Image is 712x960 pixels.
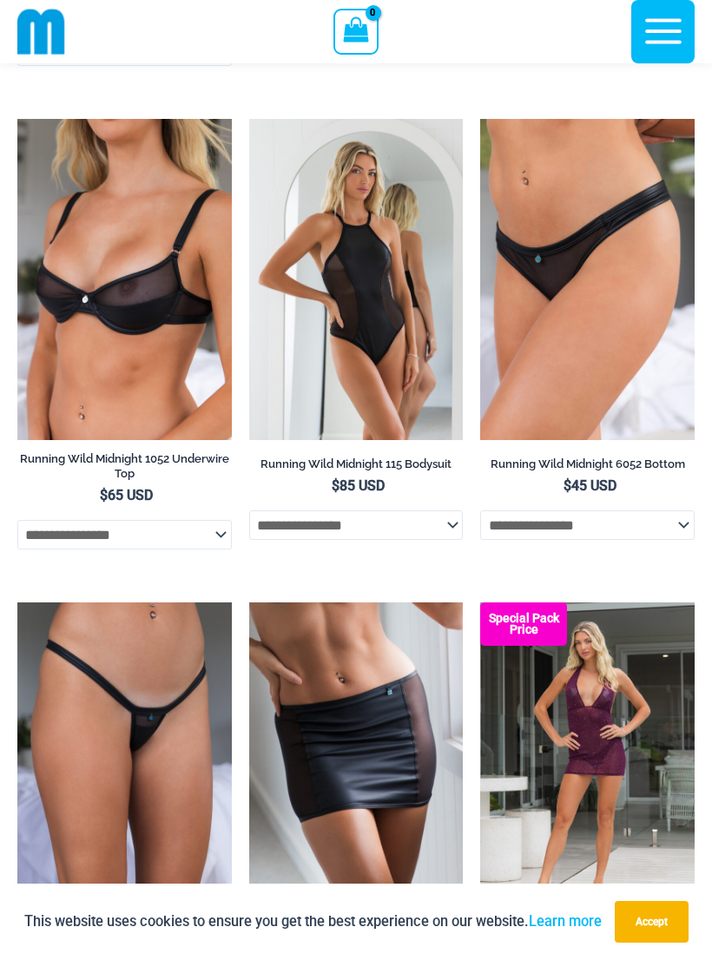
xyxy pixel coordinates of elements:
span: $ [332,477,340,494]
span: $ [564,477,571,494]
bdi: 45 USD [564,477,616,494]
h2: Running Wild Midnight 1052 Underwire Top [17,451,232,481]
a: Running Wild Midnight 6512 Bottom 10Running Wild Midnight 6512 Bottom 2Running Wild Midnight 6512... [17,602,232,924]
img: Running Wild Midnight 1052 Top 01 [17,119,232,440]
img: Running Wild Midnight 6512 Bottom 10 [17,602,232,924]
a: Running Wild Midnight 1052 Top 01Running Wild Midnight 1052 Top 6052 Bottom 06Running Wild Midnig... [17,119,232,440]
a: Echo Berry 5671 Dress 682 Thong 02 Echo Berry 5671 Dress 682 Thong 05Echo Berry 5671 Dress 682 Th... [480,602,695,924]
img: Running Wild Midnight 115 Bodysuit 02 [249,119,464,440]
a: Running Wild Midnight 1052 Underwire Top [17,451,232,487]
bdi: 65 USD [100,487,153,503]
bdi: 85 USD [332,477,385,494]
a: Running Wild Midnight 6052 Bottom [480,457,695,477]
p: This website uses cookies to ensure you get the best experience on our website. [24,910,602,933]
img: Running Wild Midnight 5691 Skirt [249,602,464,924]
a: Running Wild Midnight 115 Bodysuit 02Running Wild Midnight 115 Bodysuit 12Running Wild Midnight 1... [249,119,464,440]
h2: Running Wild Midnight 6052 Bottom [480,457,695,471]
a: Learn more [529,913,602,930]
a: View Shopping Cart, empty [333,9,378,54]
a: Running Wild Midnight 6052 Bottom 01Running Wild Midnight 1052 Top 6052 Bottom 05Running Wild Mid... [480,119,695,440]
img: Running Wild Midnight 6052 Bottom 01 [480,119,695,440]
span: $ [100,487,108,503]
b: Special Pack Price [480,613,567,635]
img: Echo Berry 5671 Dress 682 Thong 02 [480,602,695,924]
button: Accept [615,901,689,943]
h2: Running Wild Midnight 115 Bodysuit [249,457,464,471]
img: cropped mm emblem [17,8,65,56]
a: Running Wild Midnight 5691 SkirtRunning Wild Midnight 1052 Top 5691 Skirt 06Running Wild Midnight... [249,602,464,924]
a: Running Wild Midnight 115 Bodysuit [249,457,464,477]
